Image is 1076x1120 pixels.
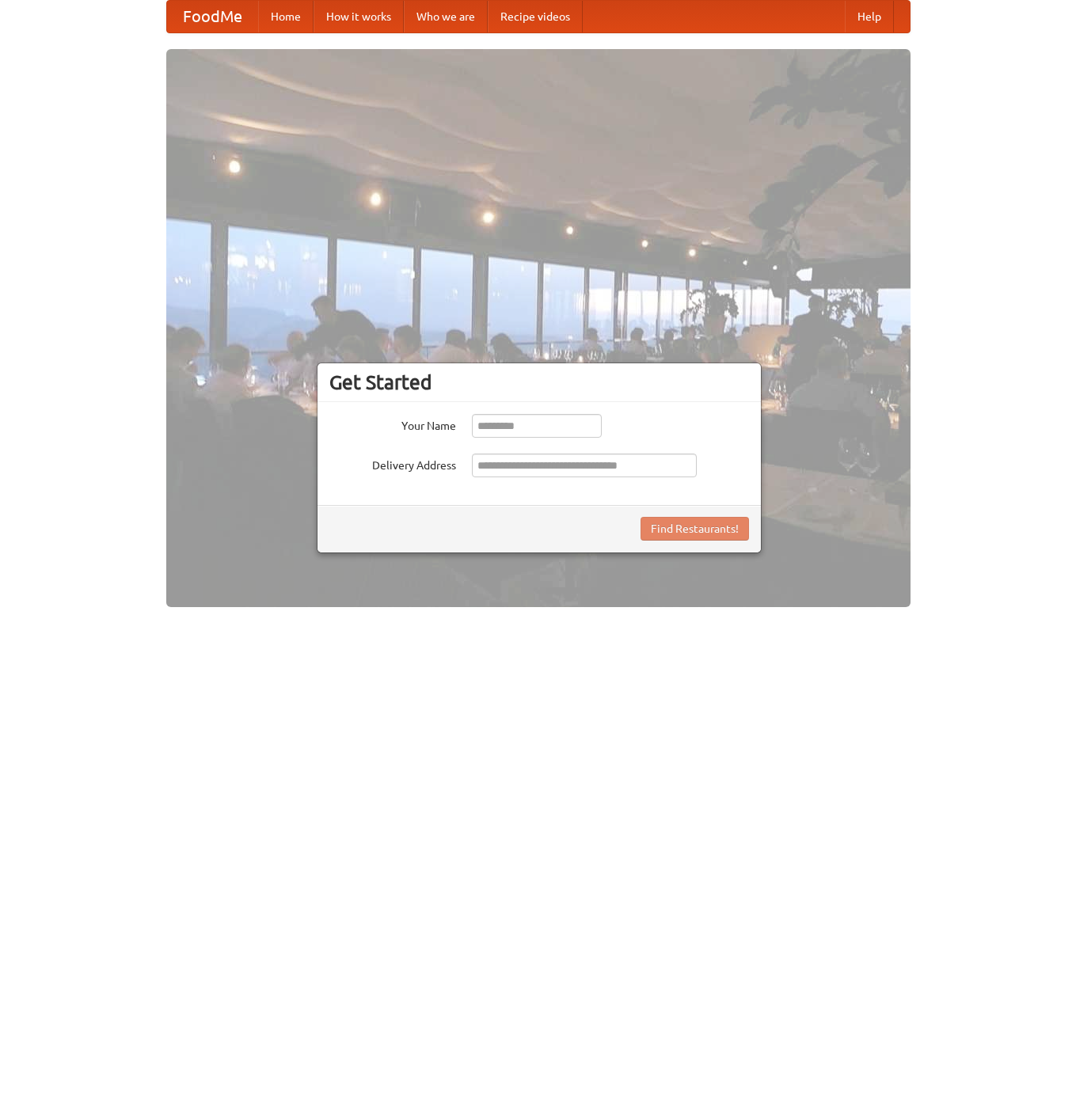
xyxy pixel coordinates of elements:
[314,1,404,32] a: How it works
[167,1,258,32] a: FoodMe
[329,414,456,434] label: Your Name
[329,454,456,473] label: Delivery Address
[641,517,749,541] button: Find Restaurants!
[329,370,749,394] h3: Get Started
[845,1,894,32] a: Help
[488,1,583,32] a: Recipe videos
[258,1,314,32] a: Home
[404,1,488,32] a: Who we are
